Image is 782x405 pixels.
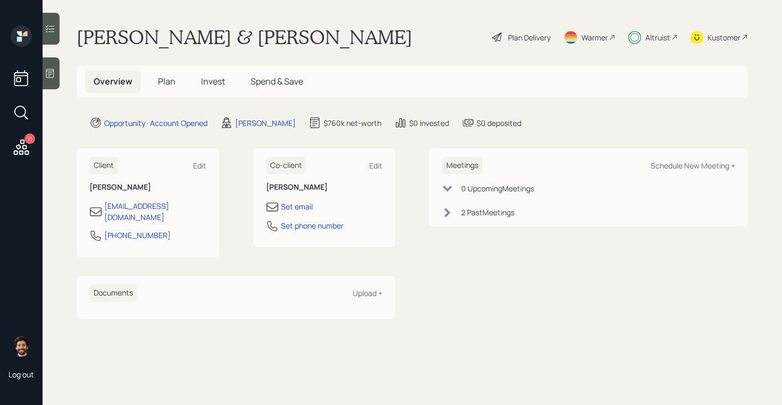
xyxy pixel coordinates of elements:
div: 2 Past Meeting s [461,207,514,218]
img: eric-schwartz-headshot.png [11,335,32,357]
div: $0 invested [409,117,449,129]
h6: Co-client [266,157,306,174]
h1: [PERSON_NAME] & [PERSON_NAME] [77,26,412,49]
div: Log out [9,369,34,379]
div: Plan Delivery [508,32,551,43]
div: Edit [193,161,206,171]
h6: [PERSON_NAME] [266,183,383,192]
div: [EMAIL_ADDRESS][DOMAIN_NAME] [104,200,206,223]
div: Altruist [645,32,670,43]
div: $0 deposited [477,117,521,129]
div: Set phone number [281,220,344,231]
span: Overview [94,75,132,87]
div: 0 Upcoming Meeting s [461,183,534,194]
div: Schedule New Meeting + [651,161,735,171]
div: Set email [281,201,313,212]
span: Plan [158,75,176,87]
div: Opportunity · Account Opened [104,117,207,129]
div: Kustomer [708,32,741,43]
h6: Documents [89,284,137,302]
div: Edit [369,161,382,171]
div: $760k net-worth [323,117,381,129]
div: [PHONE_NUMBER] [104,230,171,241]
div: 11 [24,133,35,144]
div: Upload + [353,288,382,298]
div: Warmer [581,32,608,43]
h6: Meetings [442,157,482,174]
span: Invest [201,75,225,87]
span: Spend & Save [251,75,303,87]
div: [PERSON_NAME] [235,117,296,129]
h6: Client [89,157,118,174]
h6: [PERSON_NAME] [89,183,206,192]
